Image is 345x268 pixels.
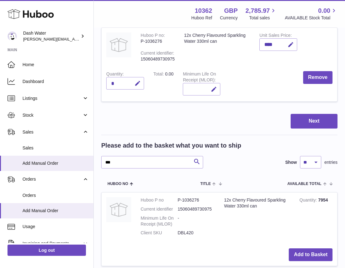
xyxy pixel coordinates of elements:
[259,33,292,39] label: Unit Sales Price
[7,32,17,41] img: james@dash-water.com
[285,15,337,21] span: AVAILABLE Stock Total
[23,30,79,42] div: Dash Water
[22,129,82,135] span: Sales
[22,208,89,214] span: Add Manual Order
[183,71,216,84] label: Minimum Life On Receipt (MLOR)
[141,51,174,57] div: Current identifier
[141,215,178,227] dt: Minimum Life On Receipt (MLOR)
[141,56,175,62] div: 15060489730975
[106,197,131,222] img: 12x Cherry Flavoured Sparkling Water 330ml can
[285,7,337,21] a: 0.00 AVAILABLE Stock Total
[178,197,215,203] dd: P-1036276
[107,182,128,186] span: Huboo no
[224,7,237,15] strong: GBP
[178,206,215,212] dd: 15060489730975
[165,71,173,76] span: 0.00
[106,32,131,57] img: 12x Cherry Flavoured Sparkling Water 330ml can
[22,95,82,101] span: Listings
[106,71,124,78] label: Quantity
[22,241,82,246] span: Invoicing and Payments
[22,112,82,118] span: Stock
[291,114,337,129] button: Next
[200,182,211,186] span: Title
[195,7,212,15] strong: 10362
[179,28,255,66] td: 12x Cherry Flavoured Sparkling Water 330ml can
[141,33,165,39] div: Huboo P no
[22,160,89,166] span: Add Manual Order
[153,71,165,78] label: Total
[324,159,337,165] span: entries
[318,7,330,15] span: 0.00
[219,192,295,244] td: 12x Cherry Flavoured Sparkling Water 330ml can
[287,182,322,186] span: AVAILABLE Total
[22,79,89,85] span: Dashboard
[22,62,89,68] span: Home
[295,192,337,244] td: 7954
[299,197,318,204] strong: Quantity
[22,224,89,230] span: Usage
[7,245,86,256] a: Log out
[285,159,297,165] label: Show
[23,37,125,41] span: [PERSON_NAME][EMAIL_ADDRESS][DOMAIN_NAME]
[220,15,238,21] div: Currency
[101,141,241,150] h2: Please add to the basket what you want to ship
[249,15,277,21] span: Total sales
[22,145,89,151] span: Sales
[289,248,332,261] button: Add to Basket
[303,71,332,84] button: Remove
[22,176,82,182] span: Orders
[246,7,270,15] span: 2,785.97
[246,7,277,21] a: 2,785.97 Total sales
[141,38,175,44] div: P-1036276
[178,230,215,236] dd: DBL420
[178,215,215,227] dd: -
[141,197,178,203] dt: Huboo P no
[141,206,178,212] dt: Current identifier
[191,15,212,21] div: Huboo Ref
[22,192,89,198] span: Orders
[141,230,178,236] dt: Client SKU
